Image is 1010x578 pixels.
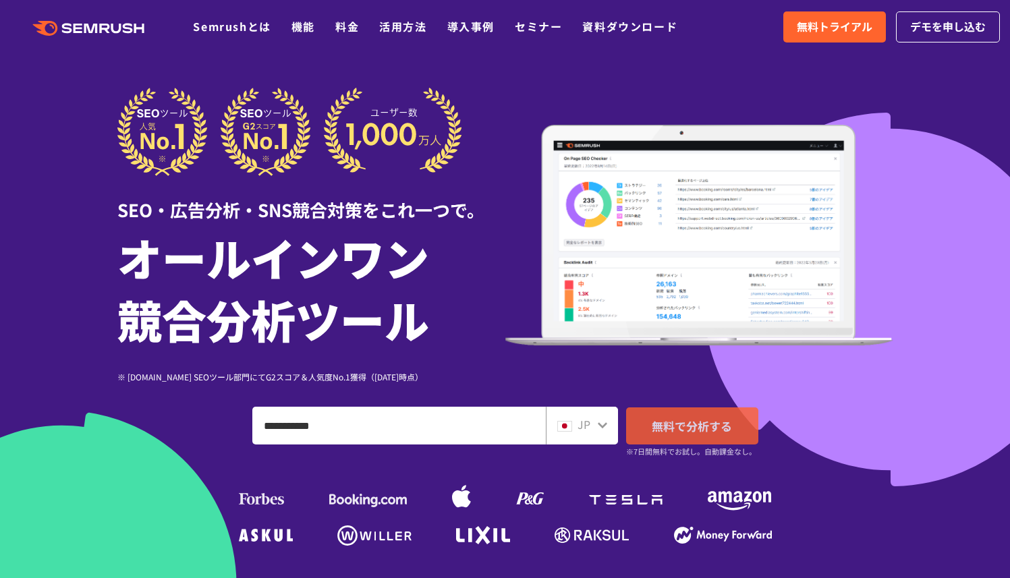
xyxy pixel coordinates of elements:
[578,416,590,432] span: JP
[117,370,505,383] div: ※ [DOMAIN_NAME] SEOツール部門にてG2スコア＆人気度No.1獲得（[DATE]時点）
[783,11,886,42] a: 無料トライアル
[896,11,1000,42] a: デモを申し込む
[117,226,505,350] h1: オールインワン 競合分析ツール
[582,18,677,34] a: 資料ダウンロード
[253,407,545,444] input: ドメイン、キーワードまたはURLを入力してください
[335,18,359,34] a: 料金
[291,18,315,34] a: 機能
[515,18,562,34] a: セミナー
[193,18,271,34] a: Semrushとは
[626,407,758,444] a: 無料で分析する
[447,18,495,34] a: 導入事例
[910,18,986,36] span: デモを申し込む
[652,417,732,434] span: 無料で分析する
[626,445,756,458] small: ※7日間無料でお試し。自動課金なし。
[117,176,505,223] div: SEO・広告分析・SNS競合対策をこれ一つで。
[797,18,872,36] span: 無料トライアル
[379,18,426,34] a: 活用方法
